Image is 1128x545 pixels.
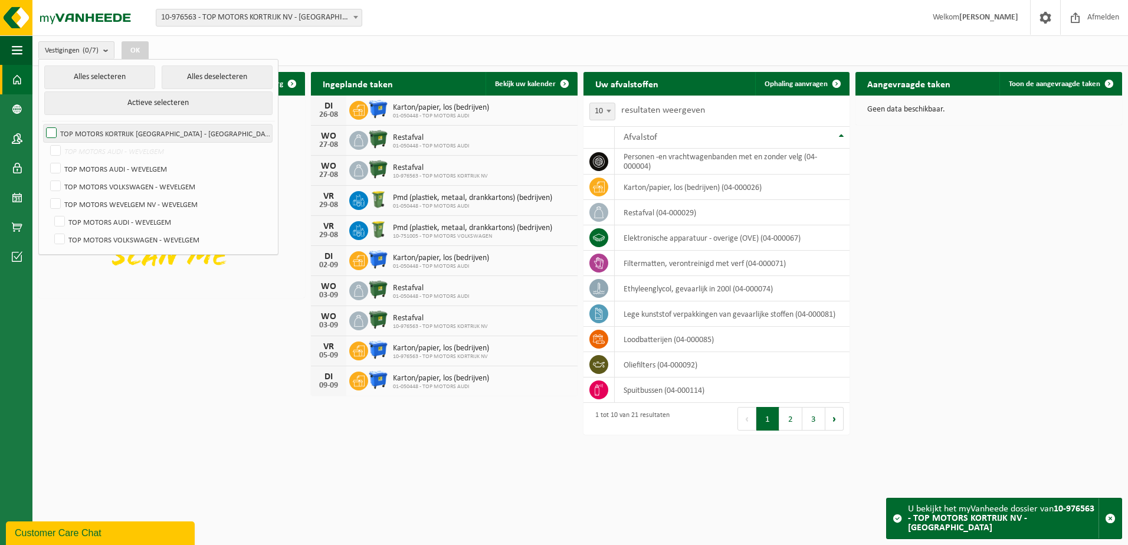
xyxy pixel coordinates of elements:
span: Karton/papier, los (bedrijven) [393,254,489,263]
div: 26-08 [317,111,340,119]
span: Afvalstof [624,133,657,142]
span: Toon de aangevraagde taken [1009,80,1100,88]
td: oliefilters (04-000092) [615,352,850,377]
td: karton/papier, los (bedrijven) (04-000026) [615,175,850,200]
div: 29-08 [317,231,340,239]
span: 01-050448 - TOP MOTORS AUDI [393,113,489,120]
td: ethyleenglycol, gevaarlijk in 200l (04-000074) [615,276,850,301]
div: 1 tot 10 van 21 resultaten [589,406,670,432]
label: TOP MOTORS AUDI - WEVELGEM [48,142,272,160]
h2: Uw afvalstoffen [583,72,670,95]
strong: 10-976563 - TOP MOTORS KORTRIJK NV - [GEOGRAPHIC_DATA] [908,504,1094,533]
div: VR [317,192,340,201]
td: lege kunststof verpakkingen van gevaarlijke stoffen (04-000081) [615,301,850,327]
p: Geen data beschikbaar. [867,106,1110,114]
img: WB-1100-HPE-GN-01 [368,159,388,179]
span: 10 [590,103,615,120]
label: TOP MOTORS KORTRIJK [GEOGRAPHIC_DATA] - [GEOGRAPHIC_DATA] [44,124,272,142]
iframe: chat widget [6,519,197,545]
span: Karton/papier, los (bedrijven) [393,103,489,113]
img: WB-1100-HPE-BE-01 [368,249,388,270]
label: TOP MOTORS AUDI - WEVELGEM [48,160,272,178]
span: Karton/papier, los (bedrijven) [393,344,489,353]
a: Bekijk uw kalender [486,72,576,96]
span: 10-976563 - TOP MOTORS KORTRIJK NV [393,173,488,180]
div: WO [317,162,340,171]
span: Restafval [393,133,470,143]
span: 01-050448 - TOP MOTORS AUDI [393,263,489,270]
div: 29-08 [317,201,340,209]
strong: [PERSON_NAME] [959,13,1018,22]
button: Actieve selecteren [44,91,273,115]
img: WB-1100-HPE-GN-01 [368,129,388,149]
a: Ophaling aanvragen [755,72,848,96]
button: Alles deselecteren [162,65,273,89]
label: TOP MOTORS VOLKSWAGEN - WEVELGEM [48,178,272,195]
span: Bekijk uw kalender [495,80,556,88]
span: Ophaling aanvragen [765,80,828,88]
button: 1 [756,407,779,431]
div: 09-09 [317,382,340,390]
img: WB-0240-HPE-GN-50 [368,189,388,209]
img: WB-0240-HPE-GN-50 [368,219,388,239]
h2: Aangevraagde taken [855,72,962,95]
div: DI [317,252,340,261]
td: loodbatterijen (04-000085) [615,327,850,352]
button: 3 [802,407,825,431]
div: 27-08 [317,171,340,179]
td: spuitbussen (04-000114) [615,377,850,403]
div: 05-09 [317,352,340,360]
button: Vestigingen(0/7) [38,41,114,59]
div: WO [317,132,340,141]
div: 03-09 [317,291,340,300]
div: DI [317,101,340,111]
span: 10-976563 - TOP MOTORS KORTRIJK NV [393,353,489,360]
td: elektronische apparatuur - overige (OVE) (04-000067) [615,225,850,251]
span: 10 [589,103,615,120]
td: personen -en vrachtwagenbanden met en zonder velg (04-000004) [615,149,850,175]
td: filtermatten, verontreinigd met verf (04-000071) [615,251,850,276]
img: WB-1100-HPE-GN-01 [368,310,388,330]
td: restafval (04-000029) [615,200,850,225]
span: 01-050448 - TOP MOTORS AUDI [393,293,470,300]
count: (0/7) [83,47,99,54]
span: 10-976563 - TOP MOTORS KORTRIJK NV [393,323,488,330]
button: Previous [737,407,756,431]
span: 01-050448 - TOP MOTORS AUDI [393,383,489,390]
span: Restafval [393,314,488,323]
span: 01-050448 - TOP MOTORS AUDI [393,143,470,150]
span: 10-976563 - TOP MOTORS KORTRIJK NV - KORTRIJK [156,9,362,26]
img: WB-1100-HPE-BE-01 [368,340,388,360]
button: OK [122,41,149,60]
button: Alles selecteren [44,65,155,89]
span: Karton/papier, los (bedrijven) [393,374,489,383]
img: WB-1100-HPE-BE-01 [368,99,388,119]
span: 10-976563 - TOP MOTORS KORTRIJK NV - KORTRIJK [156,9,362,27]
label: TOP MOTORS VOLKSWAGEN - WEVELGEM [52,231,272,248]
span: Pmd (plastiek, metaal, drankkartons) (bedrijven) [393,193,552,203]
label: resultaten weergeven [621,106,705,115]
label: TOP MOTORS WEVELGEM NV - WEVELGEM [48,195,272,213]
div: VR [317,342,340,352]
span: Restafval [393,284,470,293]
div: WO [317,312,340,321]
div: U bekijkt het myVanheede dossier van [908,498,1099,539]
div: DI [317,372,340,382]
div: WO [317,282,340,291]
button: 2 [779,407,802,431]
span: Vestigingen [45,42,99,60]
label: TOP MOTORS AUDI - WEVELGEM [52,213,272,231]
span: Restafval [393,163,488,173]
span: Pmd (plastiek, metaal, drankkartons) (bedrijven) [393,224,552,233]
a: Toon de aangevraagde taken [999,72,1121,96]
div: 02-09 [317,261,340,270]
button: Next [825,407,844,431]
h2: Ingeplande taken [311,72,405,95]
span: 10-751005 - TOP MOTORS VOLKSWAGEN [393,233,552,240]
img: WB-1100-HPE-BE-01 [368,370,388,390]
div: VR [317,222,340,231]
img: WB-1100-HPE-GN-01 [368,280,388,300]
span: 01-050448 - TOP MOTORS AUDI [393,203,552,210]
div: 27-08 [317,141,340,149]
